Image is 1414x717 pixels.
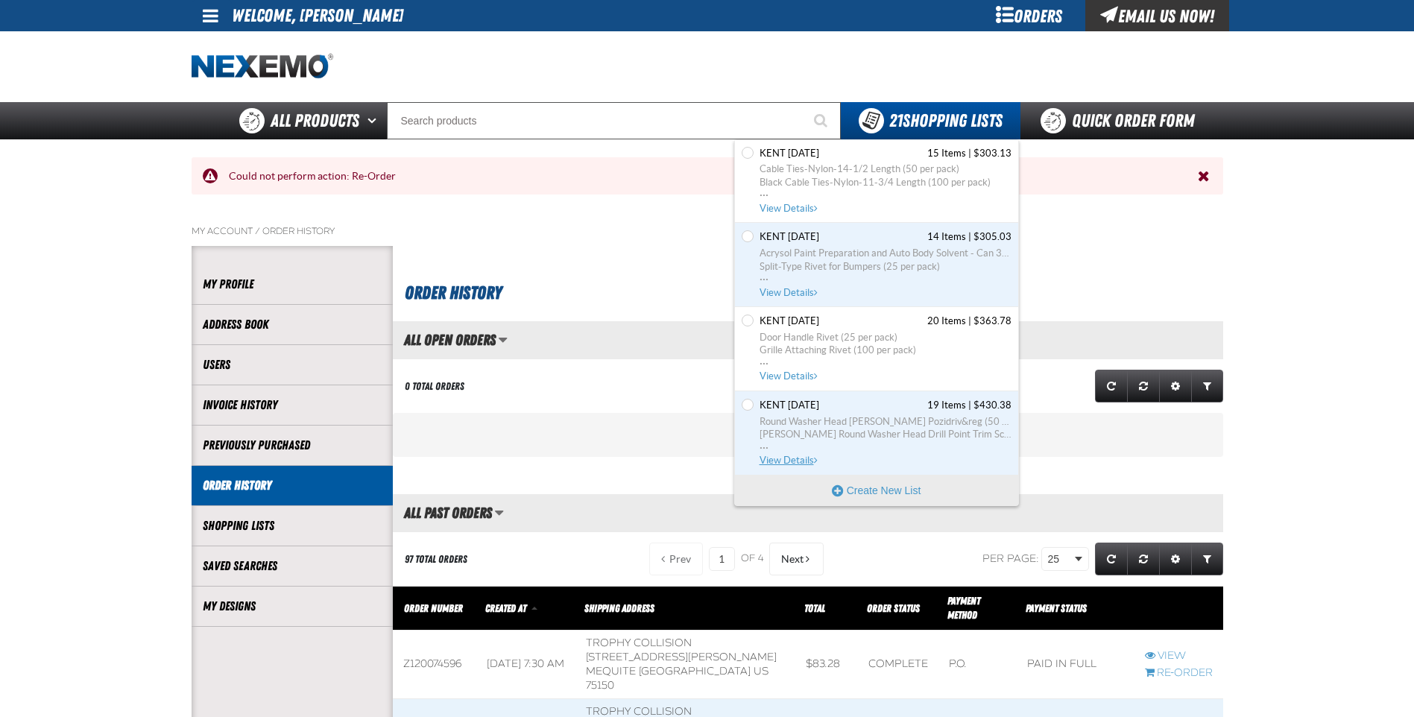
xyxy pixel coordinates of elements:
button: Next Page [769,543,824,575]
span: of 4 [741,552,763,566]
span: Kent 6.5.2024 [760,147,819,160]
span: Cable Ties-Nylon-14-1/2 Length (50 per pack) [760,162,1011,176]
span: Shipping Address [584,602,654,614]
span: Door Handle Rivet (25 per pack) [760,331,1011,344]
span: View Details [760,287,820,298]
button: Close the Notification [1194,165,1216,187]
span: Grille Attaching Rivet (100 per pack) [760,344,1011,357]
a: View Z120074596 order [1145,649,1213,663]
span: $303.13 [973,147,1011,160]
a: Users [203,356,382,373]
span: | [968,315,971,326]
span: Created At [485,602,526,614]
span: Kent 8.7.2024 [760,399,819,412]
span: [GEOGRAPHIC_DATA] [639,665,751,677]
span: Round Washer Head [PERSON_NAME] Pozidriv&reg (50 per pack) [760,415,1011,429]
a: Kent 6.19.2024 contains 14 items. Total cost is $305.03. Click to see all items, discounts, taxes... [757,230,1011,299]
span: 14 Items [927,230,966,244]
a: Refresh grid action [1095,370,1128,402]
span: ... [760,357,1011,362]
a: Reset grid action [1127,370,1160,402]
span: Shopping Lists [889,110,1003,131]
td: Complete [858,630,938,699]
a: Home [192,54,333,80]
span: ... [760,189,1011,194]
span: $305.03 [973,230,1011,244]
a: Previously Purchased [203,437,382,454]
a: Quick Order Form [1020,102,1222,139]
span: US [754,665,768,677]
span: Order Status [867,602,920,614]
td: Z120074596 [393,630,476,699]
a: Saved Searches [203,558,382,575]
span: $430.38 [973,399,1011,412]
a: Re-Order Z120074596 order [1145,666,1213,680]
strong: 21 [889,110,903,131]
span: Per page: [982,552,1039,565]
span: ... [760,441,1011,446]
span: Acrysol Paint Preparation and Auto Body Solvent - Can 32 fl. Oz. (Sold Individually) [760,247,1011,260]
button: Manage grid views. Current view is All Past Orders [494,500,504,525]
h2: All Open Orders [393,332,496,348]
a: Kent 7.3.2024 contains 20 items. Total cost is $363.78. Click to see all items, discounts, taxes ... [757,315,1011,383]
a: Order History [203,477,382,494]
span: | [968,399,971,411]
a: Expand or Collapse Grid Filters [1191,370,1223,402]
td: $83.28 [795,630,858,699]
td: [DATE] 7:30 AM [476,630,575,699]
span: View Details [760,370,820,382]
button: Create New List. Opens a popup [735,476,1018,505]
span: | [968,148,971,159]
span: | [968,231,971,242]
a: Order History [262,225,335,237]
span: View Details [760,455,820,466]
a: Invoice History [203,397,382,414]
span: MEQUITE [586,665,636,677]
th: Row actions [1134,587,1223,631]
a: Order Number [404,602,463,614]
button: Start Searching [804,102,841,139]
span: Split-Type Rivet for Bumpers (25 per pack) [760,260,1011,274]
a: Address Book [203,316,382,333]
span: Payment Method [947,595,980,621]
a: Kent 6.5.2024 contains 15 items. Total cost is $303.13. Click to see all items, discounts, taxes ... [757,147,1011,215]
span: 25 [1048,552,1072,567]
span: 19 Items [927,399,966,412]
span: Kent 6.19.2024 [760,230,819,244]
a: Expand or Collapse Grid Filters [1191,543,1223,575]
div: Could not perform action: Re-Order [218,169,1198,183]
a: Created At [485,602,528,614]
div: 97 Total Orders [405,552,467,566]
input: Current page number [709,547,735,571]
span: / [255,225,260,237]
span: Order History [405,282,502,303]
h2: All Past Orders [393,505,492,521]
bdo: 75150 [586,679,614,692]
span: View Details [760,203,820,214]
a: Kent 8.7.2024 contains 19 items. Total cost is $430.38. Click to see all items, discounts, taxes ... [757,399,1011,467]
a: Expand or Collapse Grid Settings [1159,543,1192,575]
span: ... [760,273,1011,278]
span: 15 Items [927,147,966,160]
span: [PERSON_NAME] Round Washer Head Drill Point Trim Screw - #8/M4.2 Diameter 3/4 Length (100 per pack) [760,428,1011,441]
button: You have 21 Shopping Lists. Open to view details [841,102,1020,139]
span: Trophy Collision [586,637,692,649]
img: Nexemo logo [192,54,333,80]
a: Total [804,602,825,614]
span: $363.78 [973,315,1011,328]
button: Manage grid views. Current view is All Open Orders [498,327,508,353]
td: Paid in full [1017,630,1134,699]
a: My Account [192,225,253,237]
a: Refresh grid action [1095,543,1128,575]
div: You have 21 Shopping Lists. Open to view details [734,139,1019,506]
span: Kent 7.3.2024 [760,315,819,328]
a: Expand or Collapse Grid Settings [1159,370,1192,402]
div: 0 Total Orders [405,379,464,394]
span: Payment Status [1026,602,1087,614]
span: 20 Items [927,315,966,328]
span: All Products [271,107,359,134]
a: Reset grid action [1127,543,1160,575]
td: P.O. [938,630,1017,699]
